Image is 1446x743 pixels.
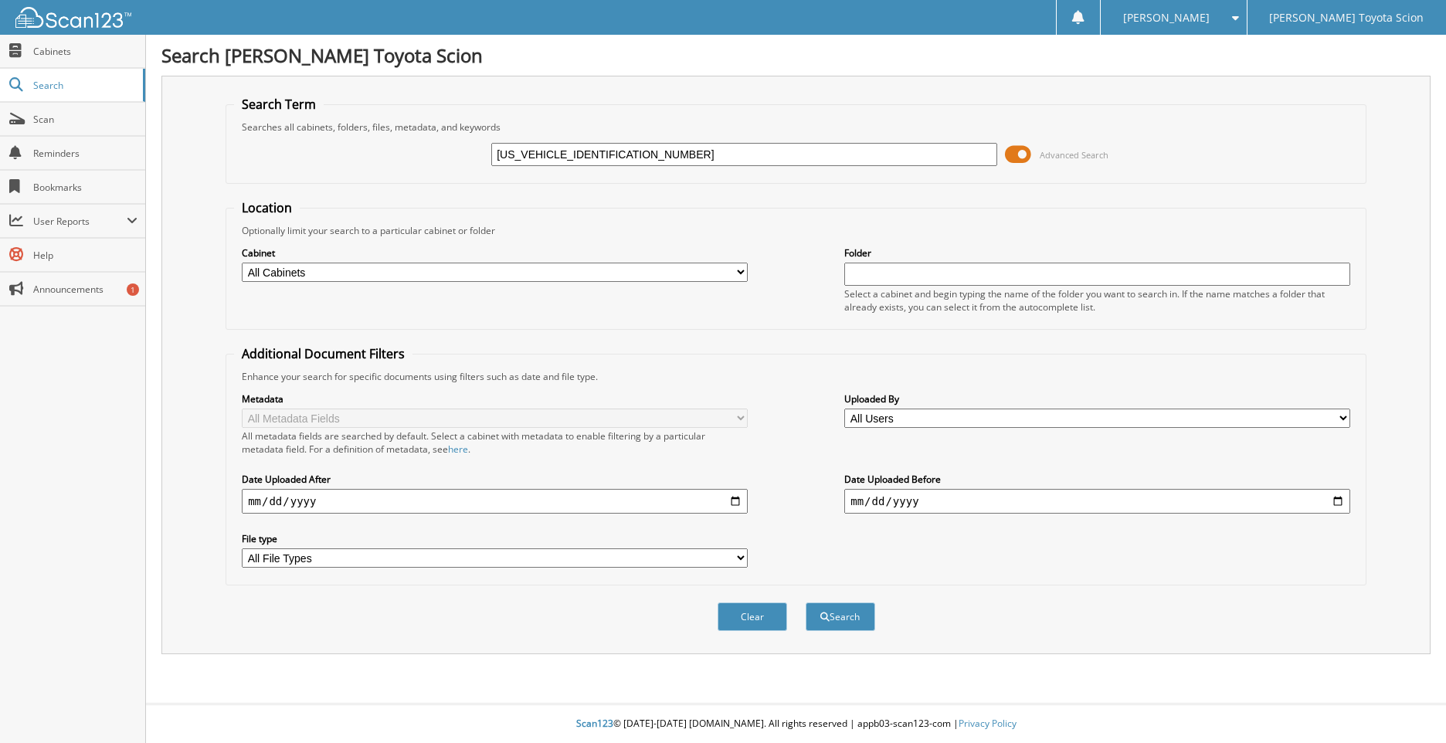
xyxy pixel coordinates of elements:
a: Privacy Policy [959,717,1017,730]
span: Help [33,249,137,262]
label: Cabinet [242,246,748,260]
label: Metadata [242,392,748,405]
label: Date Uploaded Before [844,473,1350,486]
span: Cabinets [33,45,137,58]
span: [PERSON_NAME] Toyota Scion [1269,13,1424,22]
legend: Additional Document Filters [234,345,412,362]
span: Bookmarks [33,181,137,194]
label: File type [242,532,748,545]
span: Announcements [33,283,137,296]
button: Clear [718,602,787,631]
input: start [242,489,748,514]
span: Scan [33,113,137,126]
div: All metadata fields are searched by default. Select a cabinet with metadata to enable filtering b... [242,429,748,456]
span: Scan123 [576,717,613,730]
label: Date Uploaded After [242,473,748,486]
span: Advanced Search [1040,149,1108,161]
div: Enhance your search for specific documents using filters such as date and file type. [234,370,1358,383]
img: scan123-logo-white.svg [15,7,131,28]
h1: Search [PERSON_NAME] Toyota Scion [161,42,1431,68]
div: 1 [127,283,139,296]
input: end [844,489,1350,514]
div: Searches all cabinets, folders, files, metadata, and keywords [234,120,1358,134]
span: Reminders [33,147,137,160]
legend: Search Term [234,96,324,113]
legend: Location [234,199,300,216]
button: Search [806,602,875,631]
span: User Reports [33,215,127,228]
span: Search [33,79,135,92]
label: Folder [844,246,1350,260]
div: Optionally limit your search to a particular cabinet or folder [234,224,1358,237]
label: Uploaded By [844,392,1350,405]
span: [PERSON_NAME] [1123,13,1210,22]
div: © [DATE]-[DATE] [DOMAIN_NAME]. All rights reserved | appb03-scan123-com | [146,705,1446,743]
div: Select a cabinet and begin typing the name of the folder you want to search in. If the name match... [844,287,1350,314]
a: here [448,443,468,456]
